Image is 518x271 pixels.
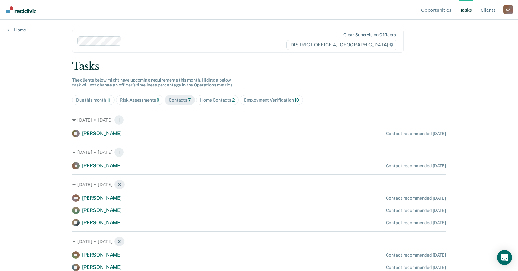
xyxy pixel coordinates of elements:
div: Contact recommended [DATE] [386,163,446,169]
a: Home [7,27,26,33]
span: [PERSON_NAME] [82,163,122,169]
span: 2 [232,98,235,102]
span: [PERSON_NAME] [82,130,122,136]
div: Due this month [76,98,111,103]
span: 0 [157,98,159,102]
span: 11 [107,98,111,102]
div: [DATE] • [DATE] 3 [72,180,446,189]
div: Clear supervision officers [343,32,396,38]
div: Contact recommended [DATE] [386,208,446,213]
span: 10 [294,98,299,102]
div: [DATE] • [DATE] 1 [72,147,446,157]
span: 2 [114,237,125,246]
span: [PERSON_NAME] [82,220,122,225]
button: Profile dropdown button [503,5,513,14]
span: DISTRICT OFFICE 4, [GEOGRAPHIC_DATA] [286,40,397,50]
img: Recidiviz [6,6,36,13]
span: 7 [188,98,191,102]
span: 1 [114,147,124,157]
div: Home Contacts [200,98,235,103]
span: 3 [114,180,125,189]
div: Open Intercom Messenger [497,250,512,265]
div: Contacts [169,98,191,103]
span: [PERSON_NAME] [82,207,122,213]
div: Tasks [72,60,446,73]
div: Risk Assessments [120,98,160,103]
div: [DATE] • [DATE] 2 [72,237,446,246]
span: The clients below might have upcoming requirements this month. Hiding a below task will not chang... [72,78,233,88]
div: [DATE] • [DATE] 1 [72,115,446,125]
div: S A [503,5,513,14]
div: Contact recommended [DATE] [386,196,446,201]
span: [PERSON_NAME] [82,195,122,201]
span: 1 [114,115,124,125]
div: Employment Verification [244,98,299,103]
div: Contact recommended [DATE] [386,265,446,270]
div: Contact recommended [DATE] [386,253,446,258]
div: Contact recommended [DATE] [386,131,446,136]
span: [PERSON_NAME] [82,252,122,258]
div: Contact recommended [DATE] [386,220,446,225]
span: [PERSON_NAME] [82,264,122,270]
